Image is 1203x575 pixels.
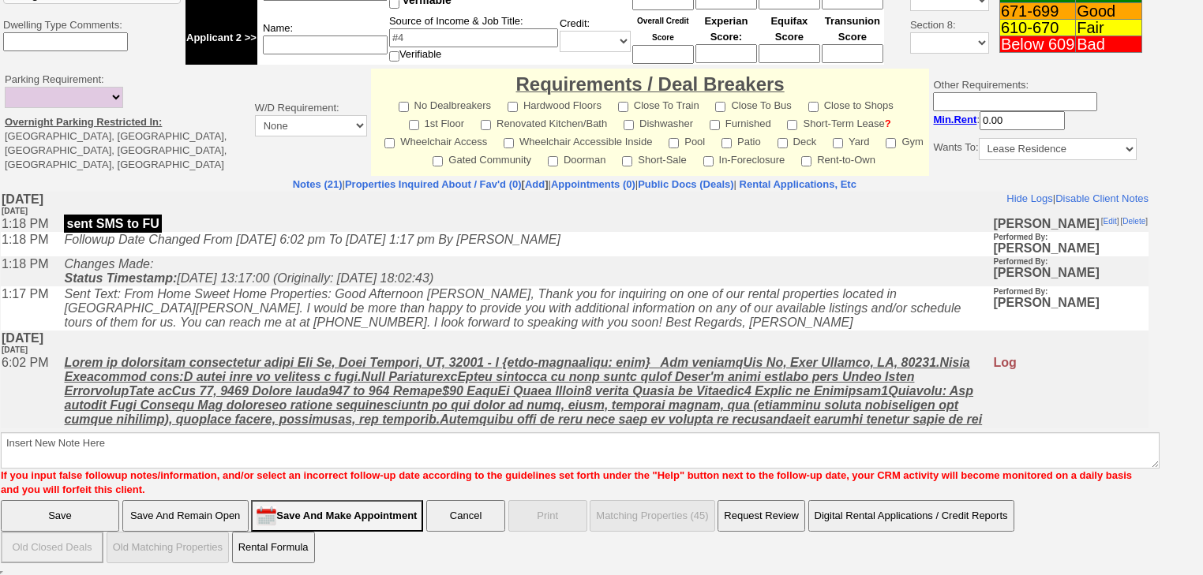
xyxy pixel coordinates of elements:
input: #4 [389,28,558,47]
i: Followup Date Changed From [DATE] 6:02 pm To [DATE] 1:17 pm By [PERSON_NAME] [63,41,559,54]
label: 1st Floor [409,113,465,131]
input: Ask Customer: Do You Know Your Experian Credit Score [695,44,757,63]
label: Furnished [710,113,771,131]
input: Patio [721,138,732,148]
font: If you input false followup notes/information, and/or select an incorrect follow-up date accordin... [1,469,1132,495]
input: Short-Sale [622,156,632,166]
td: Source of Income & Job Title: Verifiable [388,11,559,65]
font: Requirements / Deal Breakers [516,73,785,95]
a: Notes (21) [293,178,343,190]
font: [ ] [1120,25,1147,34]
nobr: Wants To: [933,141,1136,153]
label: Wheelchair Accessible Inside [504,131,652,149]
input: Short-Term Lease? [787,120,797,130]
input: Doorman [548,156,558,166]
font: [ ] [1100,25,1119,34]
b: [DATE] [1,140,43,163]
input: Close To Train [618,102,628,112]
a: Disable Client Notes [1055,1,1148,13]
label: Patio [721,131,761,149]
b: Performed By: [993,41,1047,50]
b: Performed By: [993,65,1047,74]
input: Dishwasher [624,120,634,130]
u: Lorem ip dolorsitam consectetur adipi Eli Se, Doei Tempori, UT, 32001 - l {etdo-magnaaliqu: enim}... [63,164,981,305]
label: Dishwasher [624,113,693,131]
input: Ask Customer: Do You Know Your Transunion Credit Score [822,44,883,63]
font: Equifax Score [770,15,808,43]
td: Fair [1076,20,1142,36]
td: Below 609 [999,36,1075,53]
b: [ ] [345,178,549,190]
button: Rental Formula [232,532,315,563]
b: Performed By: [993,95,1047,104]
input: Renovated Kitchen/Bath [481,120,491,130]
input: Save And Make Appointment [251,500,423,532]
input: Close To Bus [715,102,725,112]
label: Gated Community [433,149,531,167]
textarea: Insert New Note Here [1,432,1160,469]
font: Transunion Score [825,15,880,43]
label: Doorman [548,149,605,167]
td: Other Requirements: [929,69,1140,176]
button: Old Matching Properties [107,532,229,563]
nobr: : [933,114,1065,125]
input: Yard [833,138,843,148]
label: Close to Shops [808,95,894,113]
font: Log [993,164,1016,177]
input: Ask Customer: Do You Know Your Equifax Credit Score [759,44,820,63]
td: W/D Requirement: [251,69,371,176]
input: Old Closed Deals [1,532,103,563]
td: Name: [257,11,388,65]
input: No Dealbreakers [399,102,409,112]
input: 1st Floor [409,120,419,130]
label: Rent-to-Own [801,149,875,167]
font: Experian Score: [704,15,748,43]
input: Rent-to-Own [801,156,811,166]
label: Yard [833,131,870,149]
input: Save And Remain Open [122,500,249,532]
button: Digital Rental Applications / Credit Reports [808,500,1014,532]
td: 610-670 [999,20,1075,36]
a: Add [525,178,545,190]
label: Deck [778,131,817,149]
input: Ask Customer: Do You Know Your Overall Credit Score [632,45,694,64]
i: Sent Text: From Home Sweet Home Properties: Good Afternoon [PERSON_NAME], Thank you for inquiring... [63,95,960,137]
input: Gated Community [433,156,443,166]
button: Print [508,500,587,532]
button: Cancel [426,500,505,532]
a: Properties Inquired About / Fav'd (0) [345,178,522,190]
b: [PERSON_NAME] [993,37,1099,63]
label: Renovated Kitchen/Bath [481,113,607,131]
input: Save [1,500,119,532]
button: Request Review [718,500,805,532]
input: Close to Shops [808,102,819,112]
a: ? [885,118,891,129]
b: [PERSON_NAME] [993,91,1099,118]
input: Deck [778,138,788,148]
label: Close To Bus [715,95,791,113]
b: Status Timestamp: [63,80,176,93]
td: Parking Requirement: [GEOGRAPHIC_DATA], [GEOGRAPHIC_DATA], [GEOGRAPHIC_DATA], [GEOGRAPHIC_DATA], ... [1,69,251,176]
input: Wheelchair Accessible Inside [504,138,514,148]
input: Pool [669,138,679,148]
td: Applicant 2 >> [186,11,257,65]
label: Short-Term Lease [787,113,890,131]
b: [PERSON_NAME] [993,25,1099,39]
i: Changes Made: [DATE] 13:17:00 (Originally: [DATE] 18:02:43) [63,65,433,93]
a: Edit [1103,25,1116,34]
font: Overall Credit Score [637,17,689,42]
input: Wheelchair Access [384,138,395,148]
input: Furnished [710,120,720,130]
label: No Dealbreakers [399,95,492,113]
font: [DATE] [1,15,27,24]
nobr: Rental Applications, Etc [740,178,856,190]
input: In-Foreclosure [703,156,714,166]
a: Appointments (0) [551,178,635,190]
label: Short-Sale [622,149,686,167]
td: Credit: [559,11,631,65]
label: Wheelchair Access [384,131,487,149]
td: Good [1076,3,1142,20]
label: Hardwood Floors [508,95,601,113]
u: Overnight Parking Restricted In: [5,116,162,128]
